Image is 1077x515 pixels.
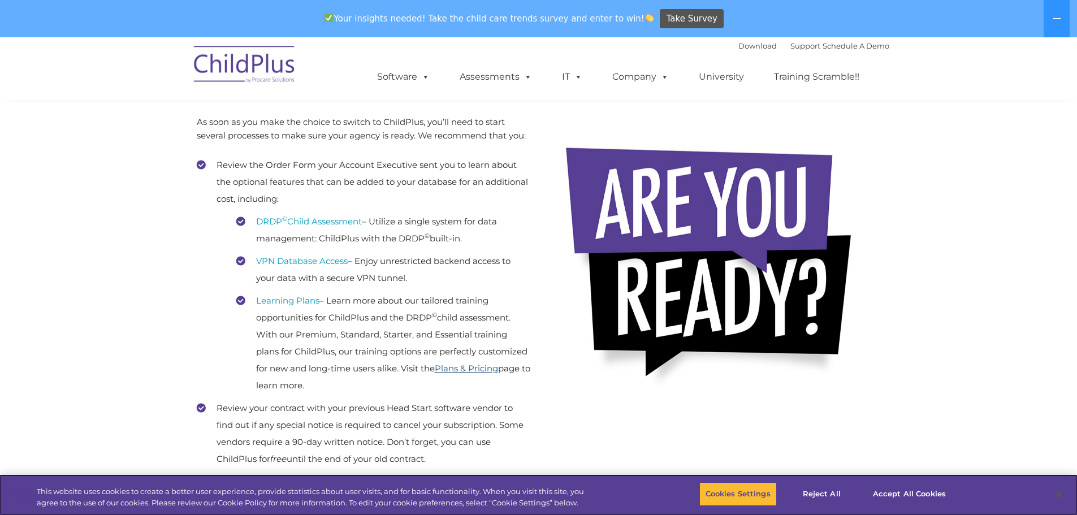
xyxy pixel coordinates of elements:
[687,66,755,88] a: University
[256,295,319,306] a: Learning Plans
[699,482,777,506] button: Cookies Settings
[425,232,430,240] sup: ©
[37,486,592,508] div: This website uses cookies to create a better user experience, provide statistics about user visit...
[256,216,362,227] a: DRDP©Child Assessment
[236,292,530,394] li: – Learn more about our tailored training opportunities for ChildPlus and the DRDP child assessmen...
[270,453,287,464] em: free
[551,66,594,88] a: IT
[256,256,348,266] a: VPN Database Access
[197,400,530,468] li: Review your contract with your previous Head Start software vendor to find out if any special not...
[325,14,333,22] img: ✅
[790,41,820,50] a: Support
[786,482,857,506] button: Reject All
[1046,482,1071,507] button: Close
[282,215,287,223] sup: ©
[645,14,654,22] img: 👏
[660,9,724,29] a: Take Survey
[867,482,952,506] button: Accept All Cookies
[197,157,530,394] li: Review the Order Form your Account Executive sent you to learn about the optional features that c...
[763,66,871,88] a: Training Scramble!!
[435,363,498,374] a: Plans & Pricing
[366,66,441,88] a: Software
[667,9,717,29] span: Take Survey
[448,66,543,88] a: Assessments
[738,41,777,50] a: Download
[236,253,530,287] li: – Enjoy unrestricted backend access to your data with a secure VPN tunnel.
[556,132,872,401] img: areyouready
[601,66,680,88] a: Company
[320,7,659,29] span: Your insights needed! Take the child care trends survey and enter to win!
[738,41,889,50] font: |
[236,213,530,247] li: – Utilize a single system for data management: ChildPlus with the DRDP built-in.
[432,311,437,319] sup: ©
[823,41,889,50] a: Schedule A Demo
[197,115,530,142] p: As soon as you make the choice to switch to ChildPlus, you’ll need to start several processes to ...
[188,38,301,94] img: ChildPlus by Procare Solutions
